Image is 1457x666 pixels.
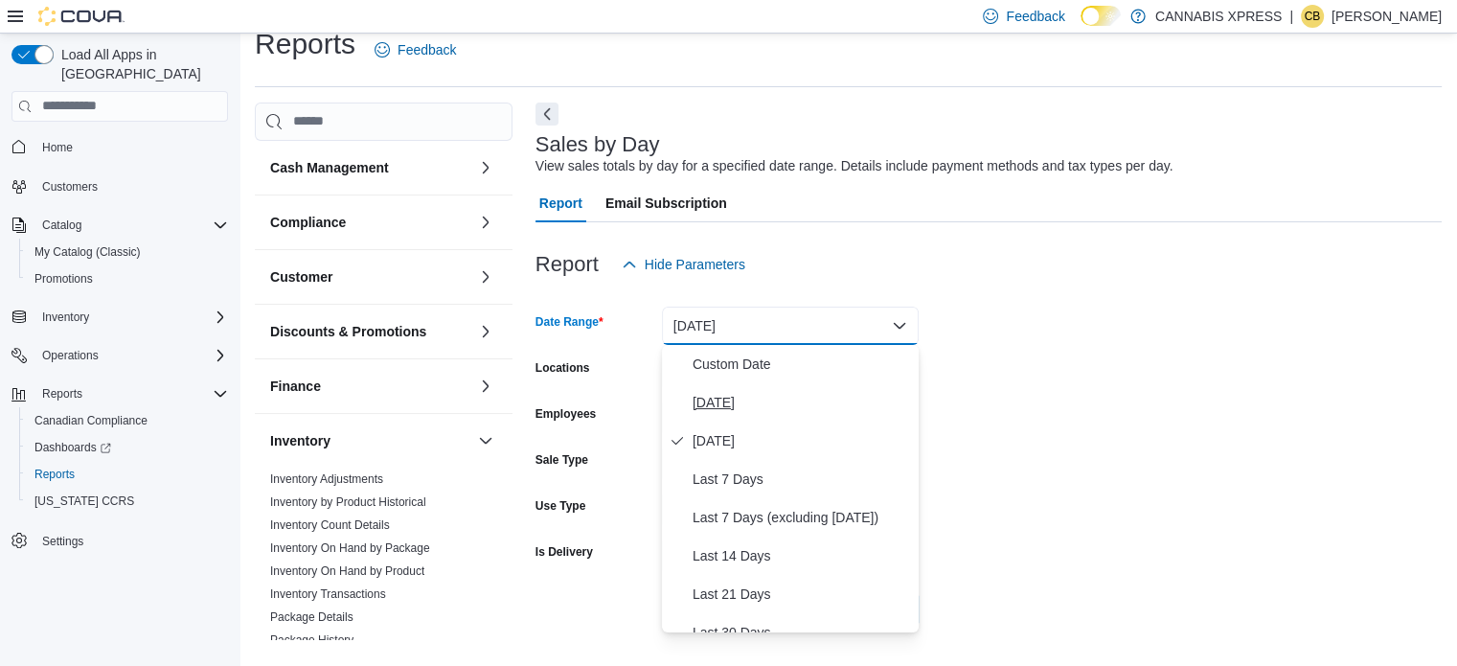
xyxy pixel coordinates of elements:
span: Last 30 Days [693,621,911,644]
span: Inventory by Product Historical [270,494,426,510]
span: Inventory Adjustments [270,471,383,487]
div: View sales totals by day for a specified date range. Details include payment methods and tax type... [535,156,1173,176]
label: Date Range [535,314,603,330]
a: Canadian Compliance [27,409,155,432]
button: Reports [34,382,90,405]
button: [US_STATE] CCRS [19,488,236,515]
span: Settings [34,528,228,552]
span: Washington CCRS [27,490,228,513]
a: Dashboards [27,436,119,459]
h1: Reports [255,25,355,63]
span: Promotions [34,271,93,287]
span: Reports [27,463,228,486]
button: Cash Management [270,158,470,177]
h3: Inventory [270,431,330,450]
button: Compliance [270,213,470,232]
span: Canadian Compliance [34,413,148,428]
a: Settings [34,530,91,553]
span: [DATE] [693,391,911,414]
span: Custom Date [693,353,911,376]
span: Feedback [398,40,456,59]
button: Inventory [4,304,236,331]
a: Inventory On Hand by Package [270,541,430,555]
button: [DATE] [662,307,919,345]
span: Last 7 Days (excluding [DATE]) [693,506,911,529]
a: Promotions [27,267,101,290]
button: Inventory [34,306,97,329]
button: Inventory [474,429,497,452]
button: Reports [4,380,236,407]
span: Settings [42,534,83,549]
span: Inventory Transactions [270,586,386,602]
span: My Catalog (Classic) [27,241,228,264]
a: Inventory On Hand by Product [270,564,424,578]
span: Feedback [1006,7,1064,26]
span: Canadian Compliance [27,409,228,432]
span: My Catalog (Classic) [34,244,141,260]
button: Hide Parameters [614,245,753,284]
span: Operations [34,344,228,367]
button: Canadian Compliance [19,407,236,434]
span: Package History [270,632,353,648]
button: Compliance [474,211,497,234]
button: Home [4,133,236,161]
button: Catalog [34,214,89,237]
button: Discounts & Promotions [270,322,470,341]
button: Finance [474,375,497,398]
span: Customers [42,179,98,195]
button: Finance [270,377,470,396]
button: Cash Management [474,156,497,179]
button: My Catalog (Classic) [19,239,236,265]
span: [US_STATE] CCRS [34,494,134,509]
img: Cova [38,7,125,26]
h3: Report [535,253,599,276]
span: Reports [34,382,228,405]
button: Promotions [19,265,236,292]
span: Inventory On Hand by Package [270,540,430,556]
h3: Sales by Day [535,133,660,156]
span: Inventory [34,306,228,329]
button: Settings [4,526,236,554]
div: Select listbox [662,345,919,632]
a: Inventory Transactions [270,587,386,601]
h3: Compliance [270,213,346,232]
span: Last 21 Days [693,583,911,606]
span: Dashboards [34,440,111,455]
a: Dashboards [19,434,236,461]
span: Promotions [27,267,228,290]
button: Operations [34,344,106,367]
a: Package Details [270,610,353,624]
button: Discounts & Promotions [474,320,497,343]
p: CANNABIS XPRESS [1155,5,1282,28]
span: Last 7 Days [693,468,911,491]
span: Reports [42,386,82,402]
a: [US_STATE] CCRS [27,490,142,513]
label: Sale Type [535,452,588,468]
a: Inventory Count Details [270,518,390,532]
a: My Catalog (Classic) [27,241,148,264]
span: Load All Apps in [GEOGRAPHIC_DATA] [54,45,228,83]
a: Inventory by Product Historical [270,495,426,509]
a: Home [34,136,80,159]
span: Catalog [34,214,228,237]
label: Use Type [535,498,585,514]
span: Catalog [42,218,81,233]
button: Reports [19,461,236,488]
span: [DATE] [693,429,911,452]
button: Operations [4,342,236,369]
span: Reports [34,467,75,482]
span: Package Details [270,609,353,625]
p: | [1289,5,1293,28]
button: Catalog [4,212,236,239]
a: Package History [270,633,353,647]
button: Customer [270,267,470,287]
span: Inventory Count Details [270,517,390,533]
a: Customers [34,175,105,198]
span: Dashboards [27,436,228,459]
label: Employees [535,406,596,422]
button: Customers [4,172,236,200]
label: Is Delivery [535,544,593,560]
button: Inventory [270,431,470,450]
a: Inventory Adjustments [270,472,383,486]
span: Customers [34,174,228,198]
